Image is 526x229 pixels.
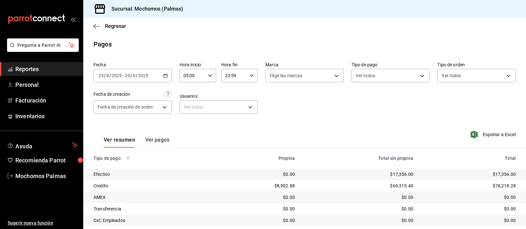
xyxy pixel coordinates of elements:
[93,91,130,98] div: Fecha de creación
[224,183,295,189] div: $8,902.88
[111,73,122,78] input: ----
[133,73,136,78] input: --
[15,172,78,180] span: Mochomos Palmas
[180,94,258,98] label: Usuarios
[305,206,413,212] div: $0.00
[180,100,258,114] div: Ver todos
[106,73,109,78] input: --
[472,131,516,138] button: Exportar a Excel
[270,72,302,79] span: Elige las marcas
[93,62,172,67] label: Fecha
[437,62,516,67] label: Tipo de orden
[15,80,78,89] span: Personal
[7,38,79,52] button: Pregunta a Parrot AI
[224,217,295,224] div: $0.00
[424,156,516,161] div: Total
[424,217,516,224] div: $0.00
[356,72,375,79] span: Ver todos
[424,183,516,189] div: $78,218.28
[130,73,132,78] span: /
[15,112,78,120] span: Inventarios
[305,171,413,177] div: $17,356.00
[126,156,130,160] svg: Los pagos realizados con Pay y otras terminales son montos brutos.
[93,156,214,161] div: Tipo de pago
[180,62,216,67] label: Hora inicio
[93,39,112,49] div: Pagos
[221,62,258,67] label: Hora fin
[93,194,214,200] div: AMEX
[8,220,78,226] span: Sugerir nueva función
[352,62,430,67] label: Tipo de pago
[224,156,295,161] div: Propina
[15,96,78,105] span: Facturación
[305,217,413,224] div: $0.00
[93,23,126,29] button: Regresar
[125,73,130,78] input: --
[441,72,461,79] span: Ver todos
[104,137,169,148] div: navigation tabs
[109,73,111,78] span: /
[15,156,78,165] span: Recomienda Parrot
[424,194,516,200] div: $0.00
[93,183,214,189] div: Credito
[105,23,126,29] span: Regresar
[93,171,214,177] div: Efectivo
[104,73,106,78] span: /
[93,217,214,224] div: CxC Empleados
[15,65,78,73] span: Reportes
[224,206,295,212] div: $0.00
[138,73,149,78] input: ----
[106,5,183,13] h3: Sucursal: Mochomos (Palmas)
[224,171,295,177] div: $0.00
[224,194,295,200] div: $0.00
[123,73,124,78] span: -
[93,206,214,212] div: Transferencia
[70,17,76,22] button: open_drawer_menu
[4,46,79,53] a: Pregunta a Parrot AI
[145,137,169,148] button: Ver pagos
[104,137,135,148] button: Ver resumen
[265,62,344,67] label: Marca
[15,141,69,149] span: Ayuda
[98,104,153,110] span: Fecha de creación de orden
[98,73,104,78] input: --
[305,183,413,189] div: $69,315.40
[17,42,69,49] span: Pregunta a Parrot AI
[424,171,516,177] div: $17,356.00
[305,194,413,200] div: $0.00
[136,73,138,78] span: /
[305,156,413,161] div: Total sin propina
[424,206,516,212] div: $0.00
